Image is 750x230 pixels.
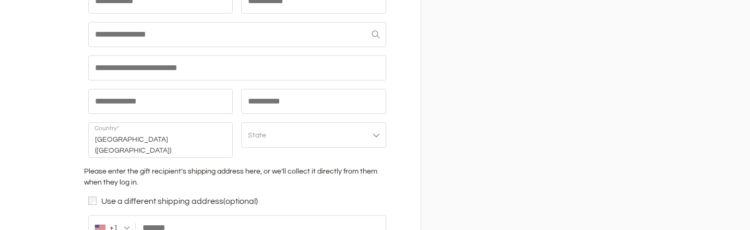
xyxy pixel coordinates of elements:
input: Use a different shipping address(optional) [88,197,97,205]
div: Please enter the gift recipient’s shipping address here, or we’ll collect it directly from them w... [84,166,390,197]
span: (optional) [223,197,258,206]
span: State [248,132,266,139]
strong: [GEOGRAPHIC_DATA] ([GEOGRAPHIC_DATA]) [88,122,233,158]
span: State [241,122,386,148]
label: Use a different shipping address [88,197,386,206]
